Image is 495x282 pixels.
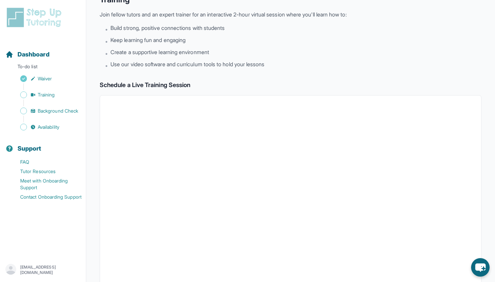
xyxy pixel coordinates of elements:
a: Contact Onboarding Support [5,192,86,202]
a: Tutor Resources [5,167,86,176]
span: Training [38,91,55,98]
a: Waiver [5,74,86,83]
p: To-do list [3,63,83,73]
a: Training [5,90,86,99]
a: Availability [5,122,86,132]
span: • [105,62,108,70]
span: • [105,37,108,45]
span: • [105,25,108,33]
a: FAQ [5,157,86,167]
button: [EMAIL_ADDRESS][DOMAIN_NAME] [5,264,80,276]
button: Dashboard [3,39,83,62]
span: Create a supportive learning environment [110,48,209,56]
span: Waiver [38,75,52,82]
a: Background Check [5,106,86,116]
span: Background Check [38,108,78,114]
a: Dashboard [5,50,49,59]
button: Support [3,133,83,156]
span: Dashboard [18,50,49,59]
p: [EMAIL_ADDRESS][DOMAIN_NAME] [20,265,80,275]
span: Build strong, positive connections with students [110,24,225,32]
button: chat-button [471,258,490,277]
span: Availability [38,124,59,130]
span: Use our video software and curriculum tools to hold your lessons [110,60,264,68]
h2: Schedule a Live Training Session [100,80,482,90]
img: logo [5,7,65,28]
span: • [105,49,108,57]
a: Meet with Onboarding Support [5,176,86,192]
span: Keep learning fun and engaging [110,36,186,44]
p: Join fellow tutors and an expert trainer for an interactive 2-hour virtual session where you'll l... [100,10,482,18]
span: Support [18,144,41,153]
